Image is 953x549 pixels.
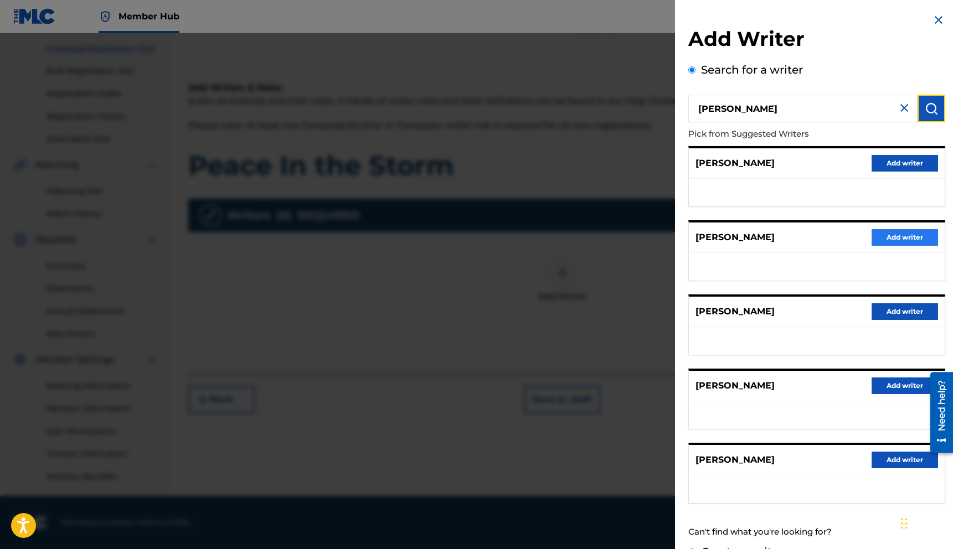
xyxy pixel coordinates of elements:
[13,8,56,24] img: MLC Logo
[696,231,775,244] p: [PERSON_NAME]
[901,507,908,540] div: Drag
[688,27,945,55] h2: Add Writer
[696,453,775,467] p: [PERSON_NAME]
[696,157,775,170] p: [PERSON_NAME]
[696,379,775,392] p: [PERSON_NAME]
[898,496,953,549] iframe: Chat Widget
[872,229,938,246] button: Add writer
[898,101,911,115] img: close
[872,303,938,320] button: Add writer
[99,10,112,23] img: Top Rightsholder
[872,377,938,394] button: Add writer
[872,155,938,172] button: Add writer
[872,452,938,468] button: Add writer
[922,367,953,457] iframe: Resource Center
[701,63,803,76] label: Search for a writer
[925,102,938,115] img: Search Works
[696,305,775,318] p: [PERSON_NAME]
[688,520,945,544] div: Can't find what you're looking for?
[119,10,179,23] span: Member Hub
[688,122,882,146] p: Pick from Suggested Writers
[688,95,918,122] input: Search writer's name or IPI Number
